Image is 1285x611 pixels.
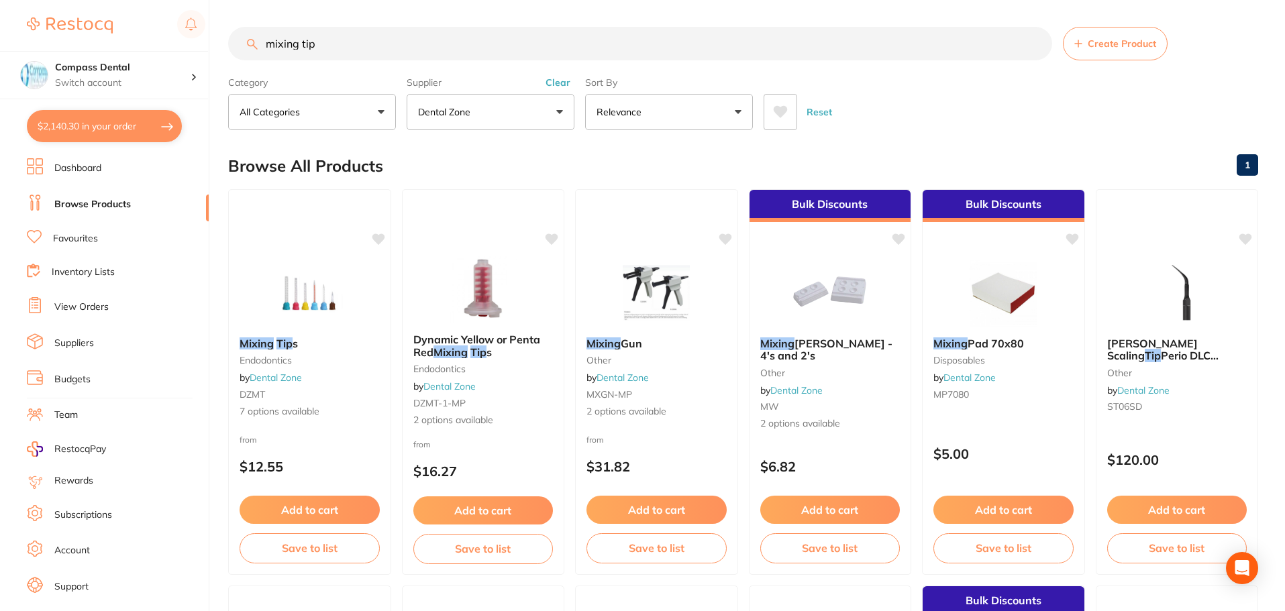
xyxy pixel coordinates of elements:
[240,355,380,366] small: Endodontics
[228,27,1052,60] input: Search Products
[27,110,182,142] button: $2,140.30 in your order
[1107,384,1170,396] span: by
[240,388,265,400] span: DZMT
[968,337,1024,350] span: Pad 70x80
[803,94,836,130] button: Reset
[27,441,43,457] img: RestocqPay
[293,337,298,350] span: s
[586,372,649,384] span: by
[586,533,727,563] button: Save to list
[1107,349,1219,374] span: Perio DLC Coated Satelec 10Z
[54,508,112,522] a: Subscriptions
[760,400,779,412] span: MW
[27,17,113,34] img: Restocq Logo
[54,443,106,456] span: RestocqPay
[433,345,468,359] em: Mixing
[1237,152,1258,178] a: 1
[240,105,305,119] p: All Categories
[1117,384,1170,396] a: Dental Zone
[228,94,396,130] button: All Categories
[54,373,91,386] a: Budgets
[1226,552,1258,584] div: Open Intercom Messenger
[586,337,621,350] em: Mixing
[55,76,191,90] p: Switch account
[1107,337,1247,362] b: MK-Dent Scaling Tip Perio DLC Coated Satelec 10Z
[440,256,527,323] img: Dynamic Yellow or Penta Red Mixing Tips
[760,496,901,524] button: Add to cart
[1107,368,1247,378] small: other
[413,333,554,358] b: Dynamic Yellow or Penta Red Mixing Tips
[413,380,476,392] span: by
[1107,533,1247,563] button: Save to list
[413,534,554,563] button: Save to list
[760,337,892,362] span: [PERSON_NAME] - 4's and 2's
[470,345,486,359] em: Tip
[586,355,727,366] small: other
[943,372,996,384] a: Dental Zone
[585,94,753,130] button: Relevance
[228,157,383,176] h2: Browse All Products
[54,300,109,314] a: View Orders
[586,496,727,524] button: Add to cart
[54,408,78,422] a: Team
[923,190,1084,222] div: Bulk Discounts
[228,76,396,89] label: Category
[407,94,574,130] button: Dental Zone
[27,441,106,457] a: RestocqPay
[413,397,466,409] span: DZMT-1-MP
[542,76,574,89] button: Clear
[423,380,476,392] a: Dental Zone
[54,337,94,350] a: Suppliers
[1107,400,1142,412] span: ST06SD
[760,337,794,350] em: Mixing
[750,190,911,222] div: Bulk Discounts
[597,372,649,384] a: Dental Zone
[960,260,1047,327] img: Mixing Pad 70x80
[613,260,700,327] img: Mixing Gun
[413,496,554,524] button: Add to cart
[1145,349,1161,362] em: Tip
[933,446,1074,461] p: $5.00
[54,198,131,211] a: Browse Products
[418,105,476,119] p: Dental Zone
[240,533,380,563] button: Save to list
[413,364,554,374] small: Endodontics
[1088,38,1156,49] span: Create Product
[933,533,1074,563] button: Save to list
[1133,260,1221,327] img: MK-Dent Scaling Tip Perio DLC Coated Satelec 10Z
[54,580,89,594] a: Support
[760,459,901,474] p: $6.82
[266,260,353,327] img: Mixing Tips
[276,337,293,350] em: Tip
[27,10,113,41] a: Restocq Logo
[413,439,431,449] span: from
[240,459,380,474] p: $12.55
[585,76,753,89] label: Sort By
[413,463,554,479] p: $16.27
[760,533,901,563] button: Save to list
[621,337,642,350] span: Gun
[55,61,191,74] h4: Compass Dental
[760,337,901,362] b: Mixing Wells - 4's and 2's
[53,232,98,245] a: Favourites
[486,345,492,359] span: s
[1063,27,1168,60] button: Create Product
[413,414,554,427] span: 2 options available
[760,417,901,431] span: 2 options available
[933,496,1074,524] button: Add to cart
[786,260,874,327] img: Mixing Wells - 4's and 2's
[933,388,969,400] span: MP7080
[52,266,115,279] a: Inventory Lists
[54,544,90,557] a: Account
[240,435,257,445] span: from
[240,372,302,384] span: by
[933,337,1074,349] b: Mixing Pad 70x80
[597,105,647,119] p: Relevance
[586,405,727,419] span: 2 options available
[240,337,380,349] b: Mixing Tips
[54,474,93,488] a: Rewards
[760,384,823,396] span: by
[407,76,574,89] label: Supplier
[586,388,632,400] span: MXGN-MP
[933,337,968,350] em: Mixing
